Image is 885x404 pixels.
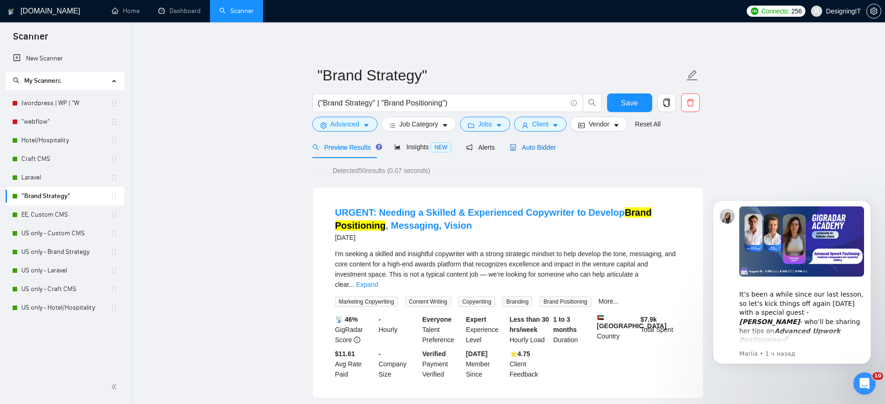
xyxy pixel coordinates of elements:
[621,97,638,109] span: Save
[522,122,528,129] span: user
[335,220,386,231] mark: Positioning
[588,119,609,129] span: Vendor
[466,144,473,151] span: notification
[6,243,124,261] li: US only - Brand Strategy
[6,168,124,187] li: Laravel
[112,7,140,15] a: homeHome
[420,314,464,345] div: Talent Preference
[6,150,124,168] li: Craft CMS
[335,232,681,243] div: [DATE]
[578,122,585,129] span: idcard
[571,100,577,106] span: info-circle
[110,155,118,163] span: holder
[21,168,110,187] a: Laravel
[510,144,556,151] span: Auto Bidder
[552,122,559,129] span: caret-down
[510,316,549,333] b: Less than 30 hrs/week
[110,248,118,256] span: holder
[333,349,377,379] div: Avg Rate Paid
[110,211,118,219] span: holder
[312,144,379,151] span: Preview Results
[6,94,124,113] li: (wordpress | WP | "W
[597,314,667,330] b: [GEOGRAPHIC_DATA]
[21,113,110,131] a: "webflow"
[24,77,61,85] span: My Scanners
[21,298,110,317] a: US only - Hotel/Hospitality
[219,7,254,15] a: searchScanner
[514,117,567,132] button: userClientcaret-down
[6,298,124,317] li: US only - Hotel/Hospitality
[867,7,881,15] span: setting
[378,350,381,358] b: -
[110,192,118,200] span: holder
[13,77,20,84] span: search
[110,174,118,181] span: holder
[320,122,327,129] span: setting
[335,249,681,290] div: I'm seeking a skilled and insightful copywriter with a strong strategic mindset to help develop t...
[158,7,201,15] a: dashboardDashboard
[335,207,652,231] a: URGENT: Needing a Skilled & Experienced Copywriter to DevelopBrand Positioning, Messaging, Vision
[464,349,508,379] div: Member Since
[866,4,881,19] button: setting
[326,166,437,176] span: Detected 50 results (0.07 seconds)
[682,99,699,107] span: delete
[639,314,682,345] div: Total Spent
[597,314,604,321] img: 🇦🇪
[312,144,319,151] span: search
[21,280,110,298] a: US only - Craft CMS
[583,99,601,107] span: search
[21,205,110,224] a: EE, Custom CMS
[110,285,118,293] span: holder
[431,142,451,152] span: NEW
[422,350,446,358] b: Verified
[110,137,118,144] span: holder
[21,150,110,168] a: Craft CMS
[658,99,676,107] span: copy
[681,93,700,112] button: delete
[110,267,118,274] span: holder
[110,118,118,126] span: holder
[625,207,652,218] mark: Brand
[363,122,370,129] span: caret-down
[459,297,495,307] span: Copywriting
[761,6,789,16] span: Connects:
[13,49,117,68] a: New Scanner
[21,94,110,113] a: (wordpress | WP | "W
[375,143,383,151] div: Tooltip anchor
[21,187,110,205] a: "Brand Strategy"
[333,314,377,345] div: GigRadar Score
[508,314,552,345] div: Hourly Load
[751,7,758,15] img: upwork-logo.png
[6,205,124,224] li: EE, Custom CMS
[508,349,552,379] div: Client Feedback
[502,297,532,307] span: Branding
[466,144,495,151] span: Alerts
[377,314,420,345] div: Hourly
[21,131,110,150] a: Hotel/Hospitality
[378,316,381,323] b: -
[686,69,698,81] span: edit
[8,4,14,19] img: logo
[532,119,549,129] span: Client
[510,350,530,358] b: ⭐️ 4.75
[699,186,885,379] iframe: Intercom notifications сообщение
[791,6,802,16] span: 256
[468,122,474,129] span: folder
[318,64,684,87] input: Scanner name...
[6,49,124,68] li: New Scanner
[478,119,492,129] span: Jobs
[335,316,358,323] b: 📡 46%
[551,314,595,345] div: Duration
[394,143,451,151] span: Insights
[540,297,591,307] span: Brand Positioning
[110,230,118,237] span: holder
[335,350,355,358] b: $11.61
[331,119,359,129] span: Advanced
[354,337,360,343] span: info-circle
[21,224,110,243] a: US only - Custom CMS
[595,314,639,345] div: Country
